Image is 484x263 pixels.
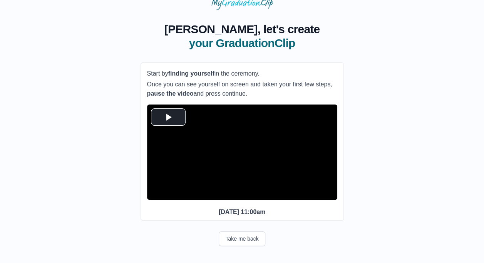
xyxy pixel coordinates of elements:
b: pause the video [147,90,194,97]
span: your GraduationClip [164,36,320,50]
button: Take me back [219,231,265,246]
p: Start by in the ceremony. [147,69,337,78]
p: [DATE] 11:00am [147,207,337,217]
button: Play Video [151,108,186,126]
b: finding yourself [168,70,214,77]
div: Video Player [147,105,337,200]
span: [PERSON_NAME], let's create [164,22,320,36]
p: Once you can see yourself on screen and taken your first few steps, and press continue. [147,80,337,98]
